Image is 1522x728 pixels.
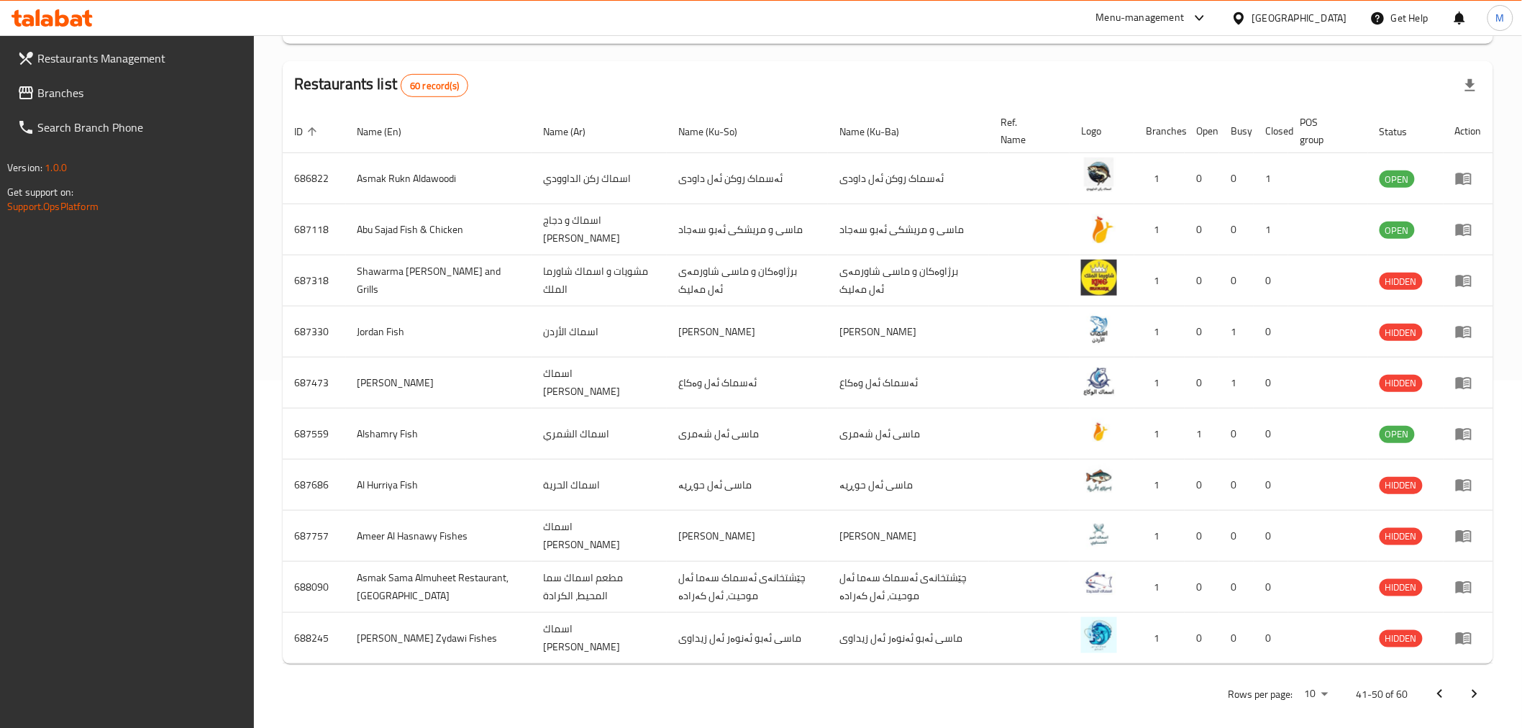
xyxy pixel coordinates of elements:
[1455,323,1482,340] div: Menu
[1219,613,1254,664] td: 0
[1081,413,1117,449] img: Alshamry Fish
[1254,204,1288,255] td: 1
[1380,222,1415,239] div: OPEN
[667,204,828,255] td: ماسی و مریشکی ئەبو سەجاد
[1219,255,1254,306] td: 0
[6,76,254,110] a: Branches
[1254,358,1288,409] td: 0
[346,409,532,460] td: Alshamry Fish
[1185,306,1219,358] td: 0
[283,109,1493,664] table: enhanced table
[1380,324,1423,341] span: HIDDEN
[1081,260,1117,296] img: Shawarma Al Malik Fish and Grills
[828,409,989,460] td: ماسی ئەل شەمری
[1455,272,1482,289] div: Menu
[1229,686,1293,704] p: Rows per page:
[6,41,254,76] a: Restaurants Management
[1496,10,1505,26] span: M
[1457,677,1492,711] button: Next page
[283,255,346,306] td: 687318
[346,153,532,204] td: Asmak Rukn Aldawoodi
[1423,677,1457,711] button: Previous page
[1219,109,1254,153] th: Busy
[1380,630,1423,647] div: HIDDEN
[532,460,667,511] td: اسماك الحرية
[1357,686,1408,704] p: 41-50 of 60
[346,511,532,562] td: Ameer Al Hasnawy Fishes
[1380,426,1415,442] span: OPEN
[1134,613,1185,664] td: 1
[6,110,254,145] a: Search Branch Phone
[1134,255,1185,306] td: 1
[1134,153,1185,204] td: 1
[667,358,828,409] td: ئەسماک ئەل وەکاع
[1254,613,1288,664] td: 0
[1254,460,1288,511] td: 0
[283,409,346,460] td: 687559
[283,153,346,204] td: 686822
[1380,528,1423,545] span: HIDDEN
[1219,153,1254,204] td: 0
[1444,109,1493,153] th: Action
[1219,460,1254,511] td: 0
[346,460,532,511] td: Al Hurriya Fish
[1455,578,1482,596] div: Menu
[1455,425,1482,442] div: Menu
[828,255,989,306] td: برژاوەکان و ماسی شاورمەی ئەل مەلیک
[1380,426,1415,443] div: OPEN
[294,73,468,97] h2: Restaurants list
[532,613,667,664] td: اسماك [PERSON_NAME]
[1380,477,1423,494] div: HIDDEN
[1001,114,1052,148] span: Ref. Name
[1254,109,1288,153] th: Closed
[1134,109,1185,153] th: Branches
[1134,204,1185,255] td: 1
[828,460,989,511] td: ماسی ئەل حوڕیە
[283,358,346,409] td: 687473
[828,153,989,204] td: ئەسماک روکن ئەل داودی
[1185,562,1219,613] td: 0
[667,255,828,306] td: برژاوەکان و ماسی شاورمەی ئەل مەلیک
[532,562,667,613] td: مطعم اسماك سما المحيط، الكرادة
[346,204,532,255] td: Abu Sajad Fish & Chicken
[1134,409,1185,460] td: 1
[283,511,346,562] td: 687757
[7,183,73,201] span: Get support on:
[1081,617,1117,653] img: Abu Anwar Al Zydawi Fishes
[1070,109,1134,153] th: Logo
[667,460,828,511] td: ماسی ئەل حوڕیە
[667,409,828,460] td: ماسی ئەل شەمری
[1081,566,1117,602] img: Asmak Sama Almuheet Restaurant, Al karada
[7,158,42,177] span: Version:
[1185,358,1219,409] td: 0
[828,204,989,255] td: ماسی و مریشکی ئەبو سەجاد
[667,562,828,613] td: چێشتخانەی ئەسماک سەما ئەل موحیت، ئەل کەرادە
[1455,476,1482,493] div: Menu
[532,255,667,306] td: مشويات و اسماك شاورما الملك
[1185,153,1219,204] td: 0
[1185,613,1219,664] td: 0
[1380,579,1423,596] span: HIDDEN
[1300,114,1351,148] span: POS group
[1380,170,1415,188] div: OPEN
[1185,109,1219,153] th: Open
[1453,68,1487,103] div: Export file
[1299,683,1334,705] div: Rows per page:
[1455,170,1482,187] div: Menu
[532,306,667,358] td: اسماك الأردن
[532,153,667,204] td: اسماك ركن الداوودي
[45,158,67,177] span: 1.0.0
[1219,511,1254,562] td: 0
[1219,358,1254,409] td: 1
[283,460,346,511] td: 687686
[1455,527,1482,545] div: Menu
[667,153,828,204] td: ئەسماک روکن ئەل داودی
[532,409,667,460] td: اسماك الشمري
[1219,562,1254,613] td: 0
[346,358,532,409] td: [PERSON_NAME]
[1134,562,1185,613] td: 1
[1380,375,1423,391] span: HIDDEN
[1380,123,1426,140] span: Status
[1185,204,1219,255] td: 0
